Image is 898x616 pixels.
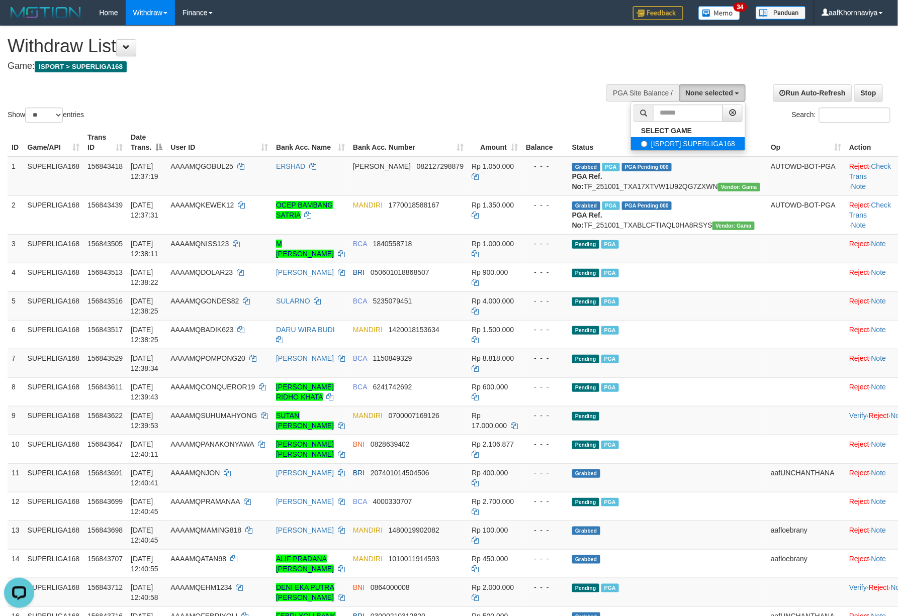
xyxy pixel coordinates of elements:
[631,137,745,150] label: [ISPORT] SUPERLIGA168
[871,354,886,362] a: Note
[572,498,599,506] span: Pending
[24,521,84,549] td: SUPERLIGA168
[87,297,123,305] span: 156843516
[472,240,514,248] span: Rp 1.000.000
[849,354,869,362] a: Reject
[353,162,411,170] span: [PERSON_NAME]
[170,440,254,448] span: AAAAMQPANAKONYAWA
[131,555,158,573] span: [DATE] 12:40:55
[871,268,886,276] a: Note
[170,326,233,334] span: AAAAMQBADIK623
[24,195,84,234] td: SUPERLIGA168
[131,412,158,430] span: [DATE] 12:39:53
[170,162,233,170] span: AAAAMQGOBUL25
[24,463,84,492] td: SUPERLIGA168
[572,240,599,249] span: Pending
[353,268,365,276] span: BRI
[87,497,123,505] span: 156843699
[718,183,760,191] span: Vendor URL: https://trx31.1velocity.biz
[131,354,158,372] span: [DATE] 12:38:34
[87,201,123,209] span: 156843439
[389,555,439,563] span: Copy 1010011914593 to clipboard
[131,469,158,487] span: [DATE] 12:40:41
[526,325,564,335] div: - - -
[849,240,869,248] a: Reject
[679,84,746,101] button: None selected
[468,128,522,157] th: Amount: activate to sort column ascending
[389,526,439,534] span: Copy 1480019902082 to clipboard
[371,469,429,477] span: Copy 207401014504506 to clipboard
[601,297,619,306] span: Marked by aafsoycanthlai
[353,469,365,477] span: BRI
[170,383,255,391] span: AAAAMQCONQUEROR19
[767,157,845,196] td: AUTOWD-BOT-PGA
[854,84,883,101] a: Stop
[87,326,123,334] span: 156843517
[472,526,508,534] span: Rp 100.000
[572,201,600,210] span: Grabbed
[87,268,123,276] span: 156843513
[170,297,239,305] span: AAAAMQGONDES82
[131,297,158,315] span: [DATE] 12:38:25
[373,497,412,505] span: Copy 4000330707 to clipboard
[773,84,852,101] a: Run Auto-Refresh
[8,157,24,196] td: 1
[8,128,24,157] th: ID
[373,383,412,391] span: Copy 6241742692 to clipboard
[170,497,240,505] span: AAAAMQPRAMANAA
[601,441,619,449] span: Marked by aafchhiseyha
[851,182,866,190] a: Note
[849,326,869,334] a: Reject
[353,240,367,248] span: BCA
[526,353,564,363] div: - - -
[276,354,334,362] a: [PERSON_NAME]
[24,157,84,196] td: SUPERLIGA168
[8,36,589,56] h1: Withdraw List
[526,410,564,421] div: - - -
[601,326,619,335] span: Marked by aafsoycanthlai
[373,354,412,362] span: Copy 1150849329 to clipboard
[371,583,410,591] span: Copy 0864000008 to clipboard
[276,412,334,430] a: SUTAN [PERSON_NAME]
[8,263,24,291] td: 4
[849,162,891,180] a: Check Trans
[8,61,589,71] h4: Game:
[83,128,127,157] th: Trans ID: activate to sort column ascending
[526,582,564,592] div: - - -
[8,349,24,377] td: 7
[87,583,123,591] span: 156843712
[8,492,24,521] td: 12
[131,583,158,601] span: [DATE] 12:40:58
[131,326,158,344] span: [DATE] 12:38:25
[87,555,123,563] span: 156843707
[849,412,867,420] a: Verify
[87,354,123,362] span: 156843529
[572,383,599,392] span: Pending
[849,268,869,276] a: Reject
[276,268,334,276] a: [PERSON_NAME]
[871,497,886,505] a: Note
[353,383,367,391] span: BCA
[572,269,599,277] span: Pending
[572,469,600,478] span: Grabbed
[572,412,599,421] span: Pending
[472,268,508,276] span: Rp 900.000
[8,5,84,20] img: MOTION_logo.png
[568,128,767,157] th: Status
[572,355,599,363] span: Pending
[8,108,84,123] label: Show entries
[572,172,602,190] b: PGA Ref. No:
[87,162,123,170] span: 156843418
[472,555,508,563] span: Rp 450.000
[472,469,508,477] span: Rp 400.000
[849,469,869,477] a: Reject
[87,469,123,477] span: 156843691
[131,526,158,544] span: [DATE] 12:40:45
[641,127,692,135] b: SELECT GAME
[526,525,564,535] div: - - -
[568,195,767,234] td: TF_251001_TXABLCFTIAQL0HA8RSYS
[373,297,412,305] span: Copy 5235079451 to clipboard
[353,326,383,334] span: MANDIRI
[170,268,233,276] span: AAAAMQDOLAR23
[849,497,869,505] a: Reject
